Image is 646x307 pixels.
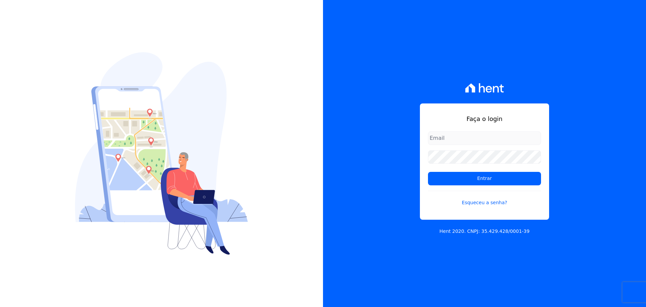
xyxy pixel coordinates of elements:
[439,228,530,235] p: Hent 2020. CNPJ: 35.429.428/0001-39
[428,191,541,206] a: Esqueceu a senha?
[428,114,541,123] h1: Faça o login
[428,172,541,185] input: Entrar
[428,131,541,145] input: Email
[75,52,248,255] img: Login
